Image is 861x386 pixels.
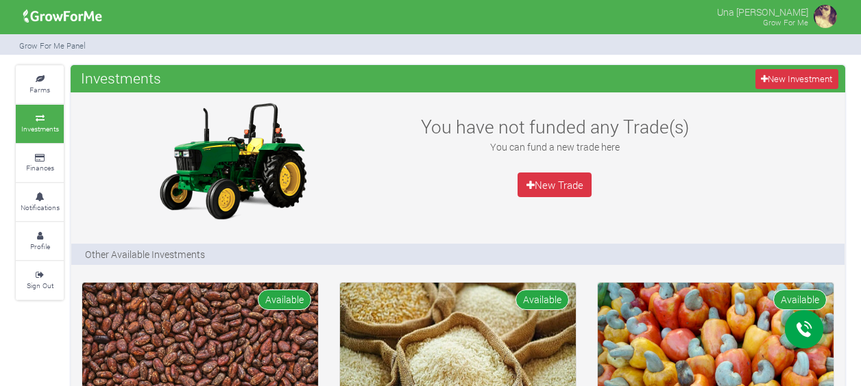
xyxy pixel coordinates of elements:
[29,85,50,94] small: Farms
[16,144,64,182] a: Finances
[518,172,592,197] a: New Trade
[30,242,50,251] small: Profile
[21,203,60,212] small: Notifications
[812,3,839,30] img: growforme image
[26,163,54,172] small: Finances
[77,64,165,92] span: Investments
[27,281,53,290] small: Sign Out
[406,140,703,154] p: You can fund a new trade here
[717,3,808,19] p: Una [PERSON_NAME]
[773,289,827,309] span: Available
[16,66,64,103] a: Farms
[19,3,107,30] img: growforme image
[19,40,86,51] small: Grow For Me Panel
[16,105,64,142] a: Investments
[16,222,64,260] a: Profile
[147,99,318,222] img: growforme image
[16,261,64,299] a: Sign Out
[21,124,59,133] small: Investments
[16,183,64,221] a: Notifications
[258,289,311,309] span: Available
[755,69,838,89] a: New Investment
[763,17,808,27] small: Grow For Me
[406,116,703,138] h3: You have not funded any Trade(s)
[516,289,569,309] span: Available
[85,247,205,261] p: Other Available Investments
